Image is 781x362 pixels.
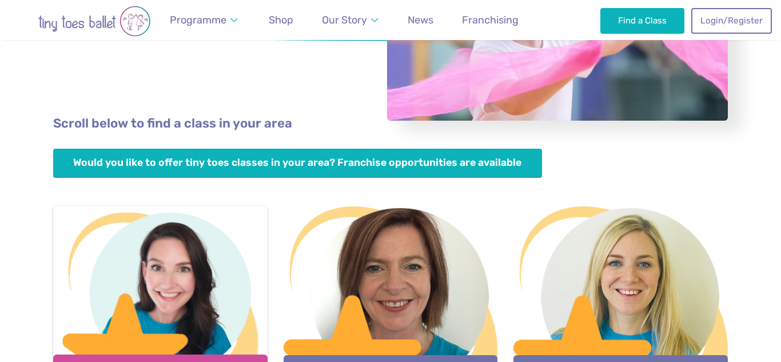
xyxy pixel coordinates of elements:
a: Login/Register [691,8,771,33]
a: Find a Class [600,8,684,33]
span: Franchising [462,14,519,26]
span: News [408,14,433,26]
a: Shop [264,7,298,33]
a: Programme [165,7,244,33]
a: Would you like to offer tiny toes classes in your area? Franchise opportunities are available [53,149,542,178]
img: tiny toes ballet [14,6,174,37]
span: Shop [269,14,293,26]
p: Scroll below to find a class in your area [53,115,728,133]
span: Our Story [322,14,367,26]
a: Our Story [317,7,384,33]
span: Programme [170,14,226,26]
a: News [403,7,439,33]
a: Franchising [457,7,524,33]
